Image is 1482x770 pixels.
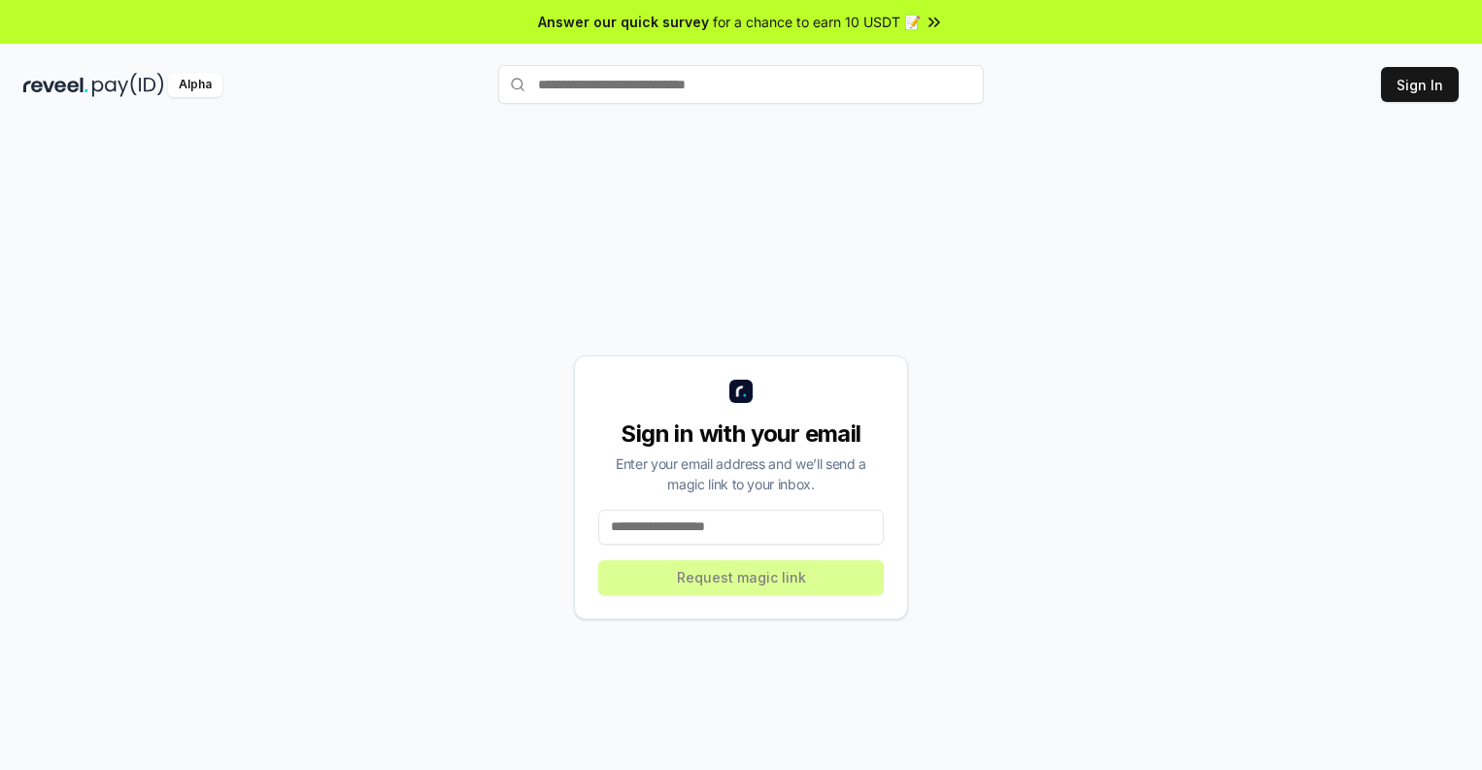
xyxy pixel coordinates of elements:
[598,453,884,494] div: Enter your email address and we’ll send a magic link to your inbox.
[92,73,164,97] img: pay_id
[538,12,709,32] span: Answer our quick survey
[1381,67,1459,102] button: Sign In
[168,73,222,97] div: Alpha
[598,418,884,450] div: Sign in with your email
[713,12,921,32] span: for a chance to earn 10 USDT 📝
[23,73,88,97] img: reveel_dark
[729,380,753,403] img: logo_small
